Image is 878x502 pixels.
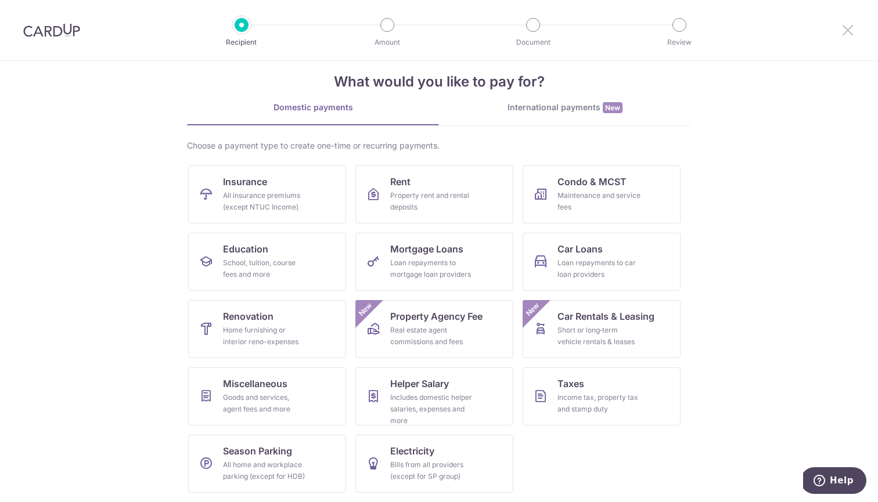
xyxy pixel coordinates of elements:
div: Income tax, property tax and stamp duty [557,392,641,415]
a: Helper SalaryIncludes domestic helper salaries, expenses and more [355,367,513,425]
div: Loan repayments to mortgage loan providers [390,257,474,280]
div: Property rent and rental deposits [390,190,474,213]
div: Choose a payment type to create one-time or recurring payments. [187,140,691,151]
a: Season ParkingAll home and workplace parking (except for HDB) [188,435,346,493]
div: International payments [439,102,691,114]
a: RenovationHome furnishing or interior reno-expenses [188,300,346,358]
span: Mortgage Loans [390,242,463,256]
a: Car Rentals & LeasingShort or long‑term vehicle rentals & leasesNew [523,300,681,358]
span: Rent [390,175,411,189]
img: CardUp [23,23,80,37]
div: Goods and services, agent fees and more [223,392,307,415]
span: Renovation [223,309,274,323]
p: Document [490,37,576,48]
p: Amount [344,37,430,48]
div: Home furnishing or interior reno-expenses [223,324,307,348]
span: Electricity [390,444,434,458]
span: New [356,300,375,319]
span: Property Agency Fee [390,309,483,323]
span: Car Rentals & Leasing [557,309,654,323]
div: Maintenance and service fees [557,190,641,213]
div: Loan repayments to car loan providers [557,257,641,280]
span: New [523,300,542,319]
p: Recipient [199,37,285,48]
span: Taxes [557,377,584,391]
div: Bills from all providers (except for SP group) [390,459,474,482]
div: All home and workplace parking (except for HDB) [223,459,307,482]
div: Domestic payments [187,102,439,113]
iframe: Opens a widget where you can find more information [803,467,866,496]
a: ElectricityBills from all providers (except for SP group) [355,435,513,493]
span: Insurance [223,175,267,189]
p: Review [636,37,722,48]
a: EducationSchool, tuition, course fees and more [188,233,346,291]
span: Condo & MCST [557,175,627,189]
a: InsuranceAll insurance premiums (except NTUC Income) [188,165,346,223]
span: Helper Salary [390,377,449,391]
div: All insurance premiums (except NTUC Income) [223,190,307,213]
span: Miscellaneous [223,377,287,391]
div: Includes domestic helper salaries, expenses and more [390,392,474,427]
a: Property Agency FeeReal estate agent commissions and feesNew [355,300,513,358]
span: Education [223,242,268,256]
span: Season Parking [223,444,292,458]
a: Mortgage LoansLoan repayments to mortgage loan providers [355,233,513,291]
span: Car Loans [557,242,603,256]
a: RentProperty rent and rental deposits [355,165,513,223]
a: Car LoansLoan repayments to car loan providers [523,233,681,291]
a: TaxesIncome tax, property tax and stamp duty [523,367,681,425]
span: New [603,102,622,113]
div: Short or long‑term vehicle rentals & leases [557,324,641,348]
div: School, tuition, course fees and more [223,257,307,280]
a: MiscellaneousGoods and services, agent fees and more [188,367,346,425]
h4: What would you like to pay for? [187,71,691,92]
a: Condo & MCSTMaintenance and service fees [523,165,681,223]
div: Real estate agent commissions and fees [390,324,474,348]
